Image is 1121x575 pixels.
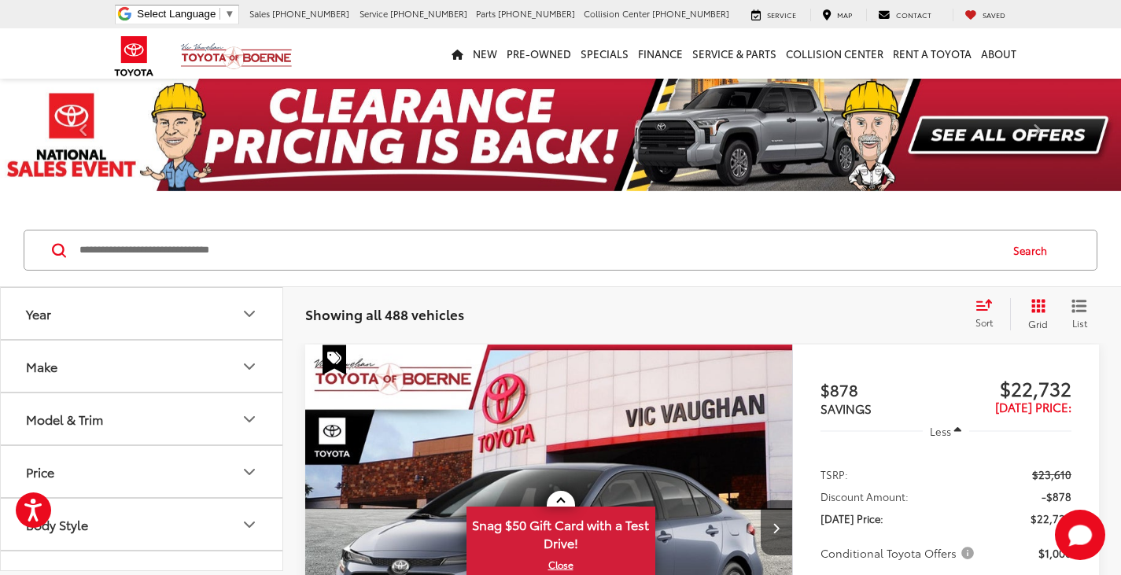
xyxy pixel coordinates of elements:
[272,7,349,20] span: [PHONE_NUMBER]
[1,288,284,339] button: YearYear
[820,466,848,482] span: TSRP:
[78,231,998,269] input: Search by Make, Model, or Keyword
[1055,510,1105,560] svg: Start Chat
[468,508,654,556] span: Snag $50 Gift Card with a Test Drive!
[975,315,993,329] span: Sort
[953,9,1017,21] a: My Saved Vehicles
[1,341,284,392] button: MakeMake
[983,9,1005,20] span: Saved
[1055,510,1105,560] button: Toggle Chat Window
[26,517,88,532] div: Body Style
[240,463,259,481] div: Price
[888,28,976,79] a: Rent a Toyota
[1,499,284,550] button: Body StyleBody Style
[866,9,943,21] a: Contact
[240,304,259,323] div: Year
[240,410,259,429] div: Model & Trim
[323,345,346,374] span: Special
[820,488,909,504] span: Discount Amount:
[224,8,234,20] span: ▼
[26,464,54,479] div: Price
[390,7,467,20] span: [PHONE_NUMBER]
[820,545,977,561] span: Conditional Toyota Offers
[1042,488,1071,504] span: -$878
[923,417,970,445] button: Less
[1032,466,1071,482] span: $23,610
[1031,510,1071,526] span: $22,732
[1071,316,1087,330] span: List
[820,510,883,526] span: [DATE] Price:
[781,28,888,79] a: Collision Center
[476,7,496,20] span: Parts
[820,400,872,417] span: SAVINGS
[180,42,293,70] img: Vic Vaughan Toyota of Boerne
[837,9,852,20] span: Map
[820,378,946,401] span: $878
[810,9,864,21] a: Map
[995,398,1071,415] span: [DATE] Price:
[249,7,270,20] span: Sales
[26,411,103,426] div: Model & Trim
[968,298,1010,330] button: Select sort value
[761,500,792,555] button: Next image
[930,424,951,438] span: Less
[1010,298,1060,330] button: Grid View
[998,230,1070,270] button: Search
[26,306,51,321] div: Year
[633,28,688,79] a: Finance
[1038,545,1071,561] span: $1,000
[976,28,1021,79] a: About
[688,28,781,79] a: Service & Parts: Opens in a new tab
[502,28,576,79] a: Pre-Owned
[498,7,575,20] span: [PHONE_NUMBER]
[946,376,1071,400] span: $22,732
[896,9,931,20] span: Contact
[137,8,216,20] span: Select Language
[468,28,502,79] a: New
[105,31,164,82] img: Toyota
[447,28,468,79] a: Home
[767,9,796,20] span: Service
[584,7,650,20] span: Collision Center
[26,359,57,374] div: Make
[1060,298,1099,330] button: List View
[219,8,220,20] span: ​
[1,393,284,444] button: Model & TrimModel & Trim
[1,446,284,497] button: PricePrice
[739,9,808,21] a: Service
[240,357,259,376] div: Make
[360,7,388,20] span: Service
[820,545,979,561] button: Conditional Toyota Offers
[240,515,259,534] div: Body Style
[652,7,729,20] span: [PHONE_NUMBER]
[576,28,633,79] a: Specials
[137,8,234,20] a: Select Language​
[305,304,464,323] span: Showing all 488 vehicles
[1028,317,1048,330] span: Grid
